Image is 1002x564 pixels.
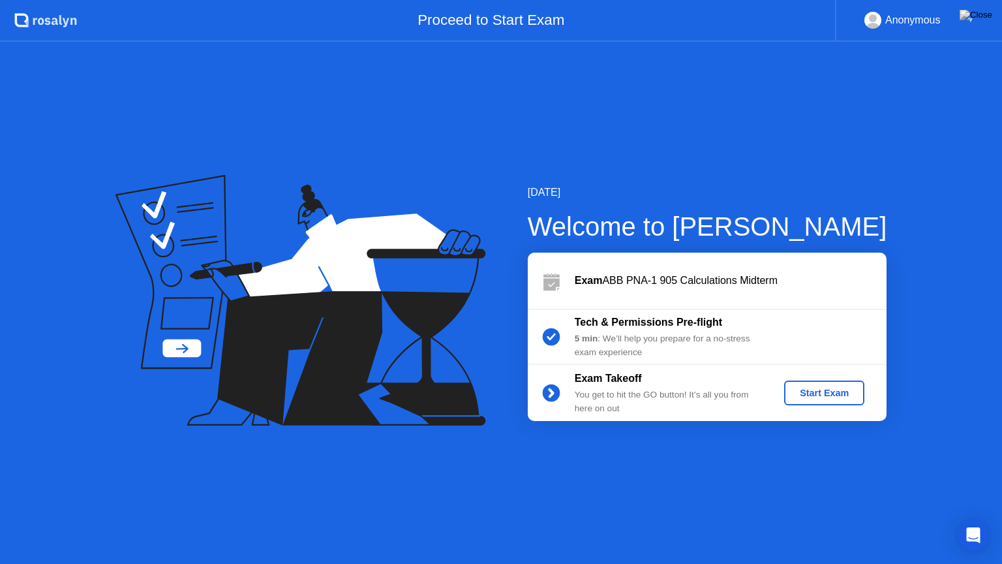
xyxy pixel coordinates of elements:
b: Tech & Permissions Pre-flight [575,317,722,328]
b: Exam Takeoff [575,373,642,384]
button: Start Exam [784,381,864,405]
b: 5 min [575,334,598,343]
div: : We’ll help you prepare for a no-stress exam experience [575,332,763,359]
div: Start Exam [789,388,859,398]
div: Open Intercom Messenger [958,520,989,551]
div: Welcome to [PERSON_NAME] [528,207,887,246]
b: Exam [575,275,603,286]
img: Close [960,10,992,20]
div: [DATE] [528,185,887,200]
div: Anonymous [885,12,941,29]
div: You get to hit the GO button! It’s all you from here on out [575,388,763,415]
div: ABB PNA-1 905 Calculations Midterm [575,273,887,289]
